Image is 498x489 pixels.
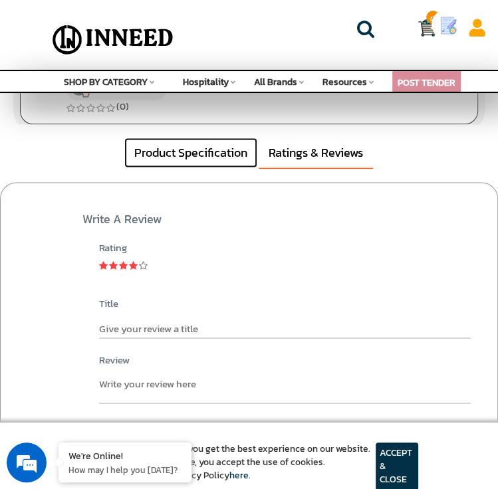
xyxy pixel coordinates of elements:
[99,259,108,273] a: 1
[418,13,423,43] a: Cart 0
[129,259,138,273] a: 4
[418,18,438,38] img: Cart
[254,75,297,89] span: All Brands
[426,11,439,24] span: 0
[99,320,471,338] input: Give your review a title
[99,241,471,254] div: Rating
[68,449,182,462] div: We're Online!
[82,213,487,226] h2: Write a review
[322,75,367,89] span: Resources
[109,259,118,273] a: 2
[259,138,373,169] a: Ratings & Reviews
[68,464,182,476] p: How may I help you today?
[99,296,471,310] label: Title
[119,259,128,273] a: 3
[64,75,148,89] span: SHOP BY CATEGORY
[43,23,183,56] img: Inneed.Market
[229,468,249,482] a: here
[439,17,457,35] img: Show My Quotes
[139,259,148,273] a: 5
[116,100,129,114] a: (0)
[92,81,151,95] span: Verified Seller
[99,353,471,367] label: Review
[398,76,455,90] a: POST TENDER
[124,138,257,168] a: Product Specification
[183,75,229,89] span: Hospitality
